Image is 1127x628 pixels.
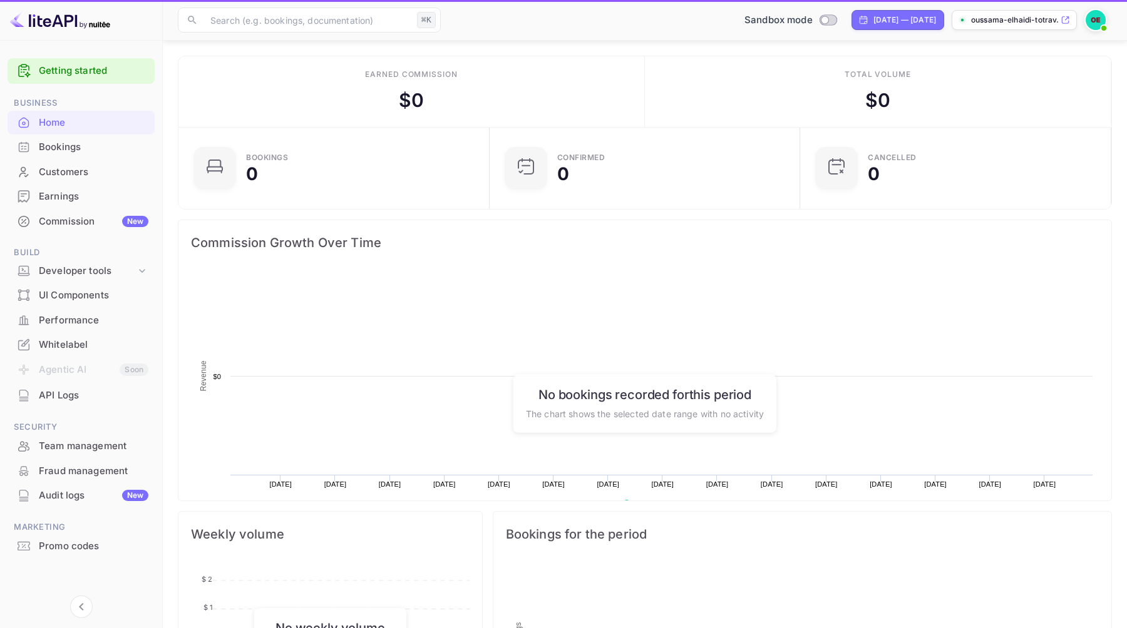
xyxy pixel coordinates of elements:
[39,165,148,180] div: Customers
[8,534,155,557] a: Promo codes
[8,135,155,158] a: Bookings
[873,14,936,26] div: [DATE] — [DATE]
[39,215,148,229] div: Commission
[8,135,155,160] div: Bookings
[868,165,880,183] div: 0
[8,260,155,282] div: Developer tools
[324,480,347,488] text: [DATE]
[246,165,258,183] div: 0
[365,69,458,80] div: Earned commission
[8,420,155,434] span: Security
[744,13,813,28] span: Sandbox mode
[122,490,148,501] div: New
[202,575,212,584] tspan: $ 2
[8,160,155,185] div: Customers
[557,154,605,161] div: Confirmed
[417,12,436,28] div: ⌘K
[39,288,148,303] div: UI Components
[39,264,136,278] div: Developer tools
[8,283,155,306] a: UI Components
[399,86,424,114] div: $ 0
[8,333,155,356] a: Whitelabel
[8,333,155,357] div: Whitelabel
[924,480,947,488] text: [DATE]
[979,480,1001,488] text: [DATE]
[557,165,569,183] div: 0
[203,8,412,33] input: Search (e.g. bookings, documentation)
[8,308,155,333] div: Performance
[39,338,148,352] div: Whitelabel
[8,185,155,209] div: Earnings
[39,388,148,403] div: API Logs
[635,500,667,509] text: Revenue
[39,439,148,453] div: Team management
[39,64,148,78] a: Getting started
[868,154,917,161] div: CANCELLED
[39,140,148,154] div: Bookings
[8,459,155,484] div: Fraud management
[8,434,155,458] div: Team management
[8,484,155,508] div: Audit logsNew
[8,383,155,408] div: API Logs
[39,313,148,328] div: Performance
[39,464,148,479] div: Fraud management
[597,480,619,488] text: [DATE]
[865,86,890,114] div: $ 0
[8,185,155,208] a: Earnings
[122,216,148,227] div: New
[8,111,155,135] div: Home
[652,480,674,488] text: [DATE]
[542,480,565,488] text: [DATE]
[739,13,841,28] div: Switch to Production mode
[269,480,292,488] text: [DATE]
[526,407,764,420] p: The chart shows the selected date range with no activity
[8,520,155,534] span: Marketing
[8,96,155,110] span: Business
[8,534,155,559] div: Promo codes
[761,480,783,488] text: [DATE]
[526,387,764,402] h6: No bookings recorded for this period
[870,480,892,488] text: [DATE]
[506,524,1099,544] span: Bookings for the period
[8,58,155,84] div: Getting started
[8,308,155,332] a: Performance
[8,210,155,234] div: CommissionNew
[246,154,288,161] div: Bookings
[8,459,155,482] a: Fraud management
[8,283,155,308] div: UI Components
[39,489,148,503] div: Audit logs
[971,14,1058,26] p: oussama-elhaidi-totrav...
[8,383,155,407] a: API Logs
[191,233,1099,253] span: Commission Growth Over Time
[8,210,155,233] a: CommissionNew
[8,484,155,507] a: Audit logsNew
[8,111,155,134] a: Home
[39,190,148,204] div: Earnings
[488,480,510,488] text: [DATE]
[70,595,93,618] button: Collapse navigation
[8,434,155,457] a: Team management
[8,160,155,183] a: Customers
[8,246,155,260] span: Build
[1086,10,1106,30] img: oussama elhaidi
[815,480,838,488] text: [DATE]
[433,480,456,488] text: [DATE]
[203,603,212,612] tspan: $ 1
[10,10,110,30] img: LiteAPI logo
[39,116,148,130] div: Home
[845,69,912,80] div: Total volume
[379,480,401,488] text: [DATE]
[1034,480,1056,488] text: [DATE]
[39,539,148,554] div: Promo codes
[706,480,729,488] text: [DATE]
[199,360,208,391] text: Revenue
[191,524,470,544] span: Weekly volume
[213,373,221,380] text: $0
